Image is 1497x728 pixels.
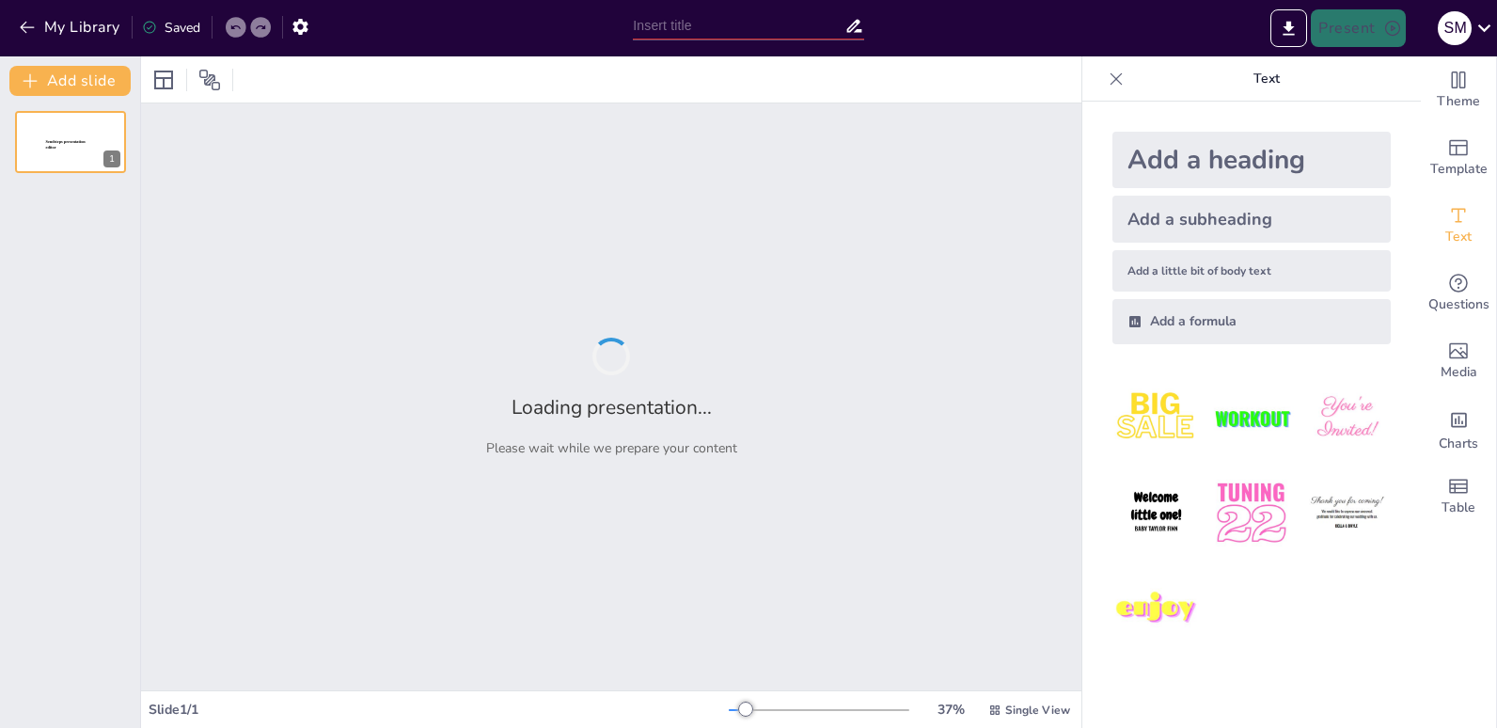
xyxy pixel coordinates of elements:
[1421,463,1496,530] div: Add a table
[1112,132,1391,188] div: Add a heading
[1005,703,1070,718] span: Single View
[149,701,729,719] div: Slide 1 / 1
[1421,124,1496,192] div: Add ready made slides
[512,394,712,420] h2: Loading presentation...
[1112,250,1391,292] div: Add a little bit of body text
[1131,56,1402,102] p: Text
[198,69,221,91] span: Position
[9,66,131,96] button: Add slide
[1112,374,1200,462] img: 1.jpeg
[1421,260,1496,327] div: Get real-time input from your audience
[1442,498,1475,518] span: Table
[1445,227,1472,247] span: Text
[1438,11,1472,45] div: S M
[1112,565,1200,653] img: 7.jpeg
[103,150,120,167] div: 1
[15,111,126,173] div: 1
[928,701,973,719] div: 37 %
[633,12,843,40] input: Insert title
[142,19,200,37] div: Saved
[1421,56,1496,124] div: Change the overall theme
[1438,9,1472,47] button: S M
[149,65,179,95] div: Layout
[1112,196,1391,243] div: Add a subheading
[1303,374,1391,462] img: 3.jpeg
[1437,91,1480,112] span: Theme
[46,140,86,150] span: Sendsteps presentation editor
[1421,327,1496,395] div: Add images, graphics, shapes or video
[1311,9,1405,47] button: Present
[1421,192,1496,260] div: Add text boxes
[1207,469,1295,557] img: 5.jpeg
[1270,9,1307,47] button: Export to PowerPoint
[1303,469,1391,557] img: 6.jpeg
[1421,395,1496,463] div: Add charts and graphs
[486,439,737,457] p: Please wait while we prepare your content
[1428,294,1489,315] span: Questions
[1430,159,1488,180] span: Template
[1112,469,1200,557] img: 4.jpeg
[1441,362,1477,383] span: Media
[1207,374,1295,462] img: 2.jpeg
[14,12,128,42] button: My Library
[1439,434,1478,454] span: Charts
[1112,299,1391,344] div: Add a formula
